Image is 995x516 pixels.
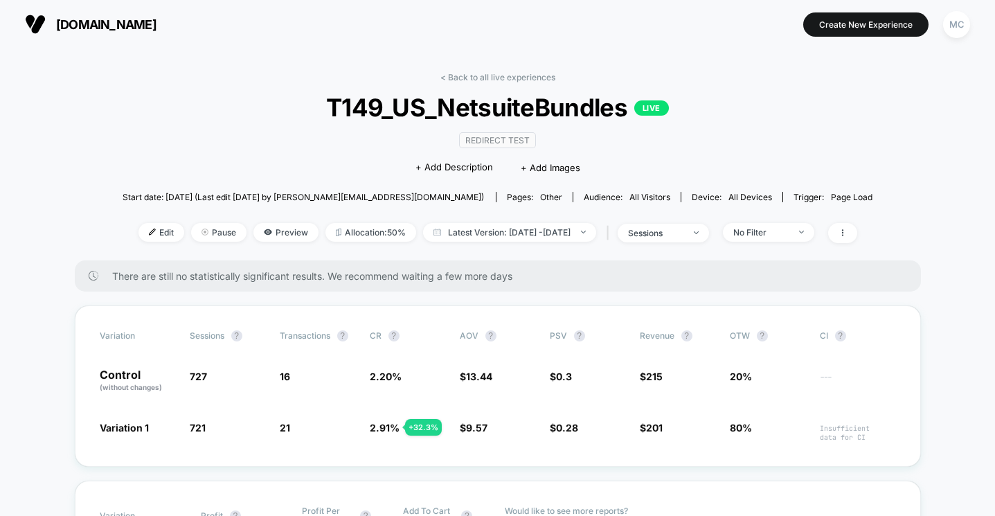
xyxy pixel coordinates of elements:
div: MC [943,11,970,38]
span: $ [460,371,492,382]
span: Variation [100,330,176,341]
span: 9.57 [466,422,487,434]
button: ? [388,330,400,341]
button: ? [835,330,846,341]
button: Create New Experience [803,12,929,37]
span: OTW [730,330,806,341]
span: Start date: [DATE] (Last edit [DATE] by [PERSON_NAME][EMAIL_ADDRESS][DOMAIN_NAME]) [123,192,484,202]
span: | [603,223,618,243]
span: 0.3 [556,371,572,382]
span: 80% [730,422,752,434]
span: Pause [191,223,246,242]
button: ? [574,330,585,341]
img: Visually logo [25,14,46,35]
span: 21 [280,422,290,434]
span: T149_US_NetsuiteBundles [160,93,835,122]
span: (without changes) [100,383,162,391]
button: ? [681,330,692,341]
span: CI [820,330,896,341]
a: < Back to all live experiences [440,72,555,82]
button: ? [231,330,242,341]
img: end [799,231,804,233]
span: 2.91 % [370,422,400,434]
span: CR [370,330,382,341]
span: 2.20 % [370,371,402,382]
span: Latest Version: [DATE] - [DATE] [423,223,596,242]
div: Trigger: [794,192,872,202]
span: [DOMAIN_NAME] [56,17,156,32]
div: No Filter [733,227,789,238]
span: Device: [681,192,782,202]
button: ? [757,330,768,341]
span: $ [550,371,572,382]
span: Page Load [831,192,872,202]
button: MC [939,10,974,39]
p: LIVE [634,100,669,116]
span: 727 [190,371,207,382]
div: Audience: [584,192,670,202]
div: sessions [628,228,683,238]
span: 215 [646,371,663,382]
span: Sessions [190,330,224,341]
img: edit [149,229,156,235]
span: Allocation: 50% [325,223,416,242]
img: end [201,229,208,235]
button: ? [485,330,496,341]
img: rebalance [336,229,341,236]
span: PSV [550,330,567,341]
span: $ [550,422,578,434]
span: Revenue [640,330,674,341]
span: Variation 1 [100,422,149,434]
span: 20% [730,371,752,382]
img: end [694,231,699,234]
span: 201 [646,422,663,434]
span: + Add Description [415,161,493,175]
div: Pages: [507,192,562,202]
span: 16 [280,371,290,382]
span: Preview [253,223,319,242]
span: All Visitors [629,192,670,202]
span: $ [640,422,663,434]
span: $ [640,371,663,382]
img: calendar [433,229,441,235]
span: + Add Images [521,162,580,173]
span: --- [820,373,896,393]
span: $ [460,422,487,434]
span: 0.28 [556,422,578,434]
span: There are still no statistically significant results. We recommend waiting a few more days [112,270,893,282]
span: Edit [138,223,184,242]
button: ? [337,330,348,341]
img: end [581,231,586,233]
span: all devices [728,192,772,202]
span: AOV [460,330,478,341]
p: Control [100,369,176,393]
div: + 32.3 % [405,419,442,436]
button: [DOMAIN_NAME] [21,13,161,35]
span: Redirect Test [459,132,536,148]
span: other [540,192,562,202]
span: Insufficient data for CI [820,424,896,442]
span: Transactions [280,330,330,341]
p: Would like to see more reports? [505,506,896,516]
span: 721 [190,422,206,434]
span: 13.44 [466,371,492,382]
